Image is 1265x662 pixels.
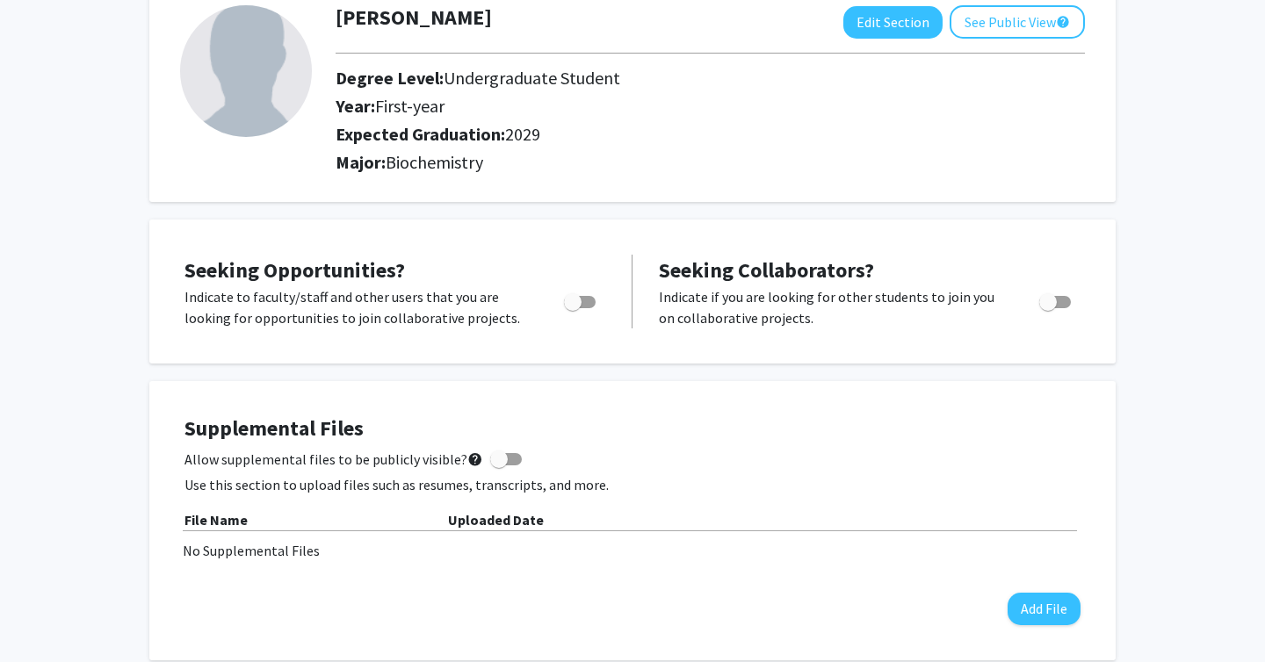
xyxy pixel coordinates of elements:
b: Uploaded Date [448,511,544,529]
h2: Major: [336,152,1085,173]
button: See Public View [950,5,1085,39]
iframe: Chat [13,583,75,649]
div: Toggle [1032,286,1081,313]
h4: Supplemental Files [184,416,1081,442]
span: Allow supplemental files to be publicly visible? [184,449,483,470]
span: Seeking Opportunities? [184,256,405,284]
div: No Supplemental Files [183,540,1082,561]
span: 2029 [505,123,540,145]
b: File Name [184,511,248,529]
img: Profile Picture [180,5,312,137]
h2: Expected Graduation: [336,124,987,145]
h1: [PERSON_NAME] [336,5,492,31]
button: Edit Section [843,6,943,39]
mat-icon: help [467,449,483,470]
span: Seeking Collaborators? [659,256,874,284]
span: First-year [375,95,445,117]
p: Use this section to upload files such as resumes, transcripts, and more. [184,474,1081,495]
h2: Year: [336,96,987,117]
div: Toggle [557,286,605,313]
mat-icon: help [1056,11,1070,32]
span: Biochemistry [386,151,483,173]
p: Indicate to faculty/staff and other users that you are looking for opportunities to join collabor... [184,286,531,328]
h2: Degree Level: [336,68,987,89]
p: Indicate if you are looking for other students to join you on collaborative projects. [659,286,1006,328]
button: Add File [1008,593,1081,625]
span: Undergraduate Student [444,67,620,89]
